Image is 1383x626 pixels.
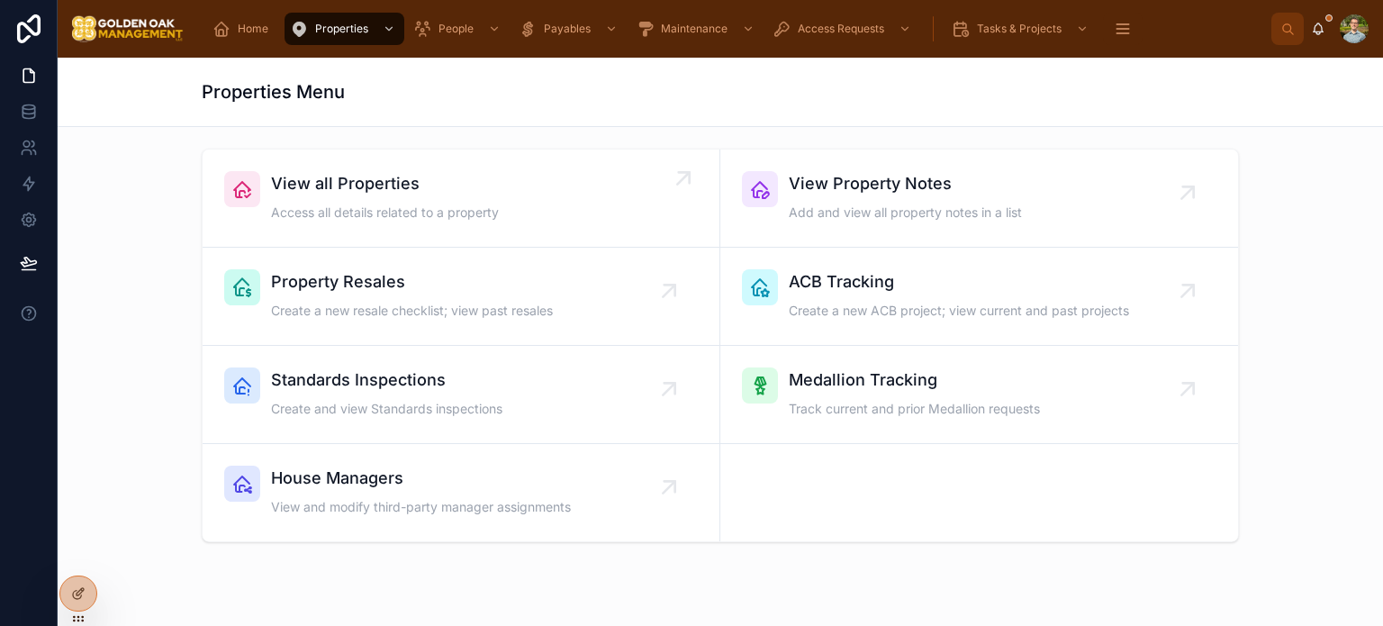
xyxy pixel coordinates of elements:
[946,13,1098,45] a: Tasks & Projects
[203,346,720,444] a: Standards InspectionsCreate and view Standards inspections
[271,367,502,393] span: Standards Inspections
[789,302,1129,320] span: Create a new ACB project; view current and past projects
[203,444,720,541] a: House ManagersView and modify third-party manager assignments
[271,498,571,516] span: View and modify third-party manager assignments
[798,22,884,36] span: Access Requests
[630,13,764,45] a: Maintenance
[767,13,920,45] a: Access Requests
[271,269,553,295] span: Property Resales
[315,22,368,36] span: Properties
[203,248,720,346] a: Property ResalesCreate a new resale checklist; view past resales
[544,22,591,36] span: Payables
[977,22,1062,36] span: Tasks & Projects
[513,13,627,45] a: Payables
[238,22,268,36] span: Home
[271,466,571,491] span: House Managers
[789,367,1040,393] span: Medallion Tracking
[285,13,404,45] a: Properties
[203,150,720,248] a: View all PropertiesAccess all details related to a property
[271,400,502,418] span: Create and view Standards inspections
[202,79,345,104] h1: Properties Menu
[408,13,510,45] a: People
[661,22,728,36] span: Maintenance
[720,150,1238,248] a: View Property NotesAdd and view all property notes in a list
[271,302,553,320] span: Create a new resale checklist; view past resales
[271,171,499,196] span: View all Properties
[207,13,281,45] a: Home
[789,400,1040,418] span: Track current and prior Medallion requests
[438,22,474,36] span: People
[271,204,499,222] span: Access all details related to a property
[789,171,1022,196] span: View Property Notes
[789,269,1129,295] span: ACB Tracking
[72,14,184,43] img: App logo
[720,346,1238,444] a: Medallion TrackingTrack current and prior Medallion requests
[789,204,1022,222] span: Add and view all property notes in a list
[198,9,1271,49] div: scrollable content
[720,248,1238,346] a: ACB TrackingCreate a new ACB project; view current and past projects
